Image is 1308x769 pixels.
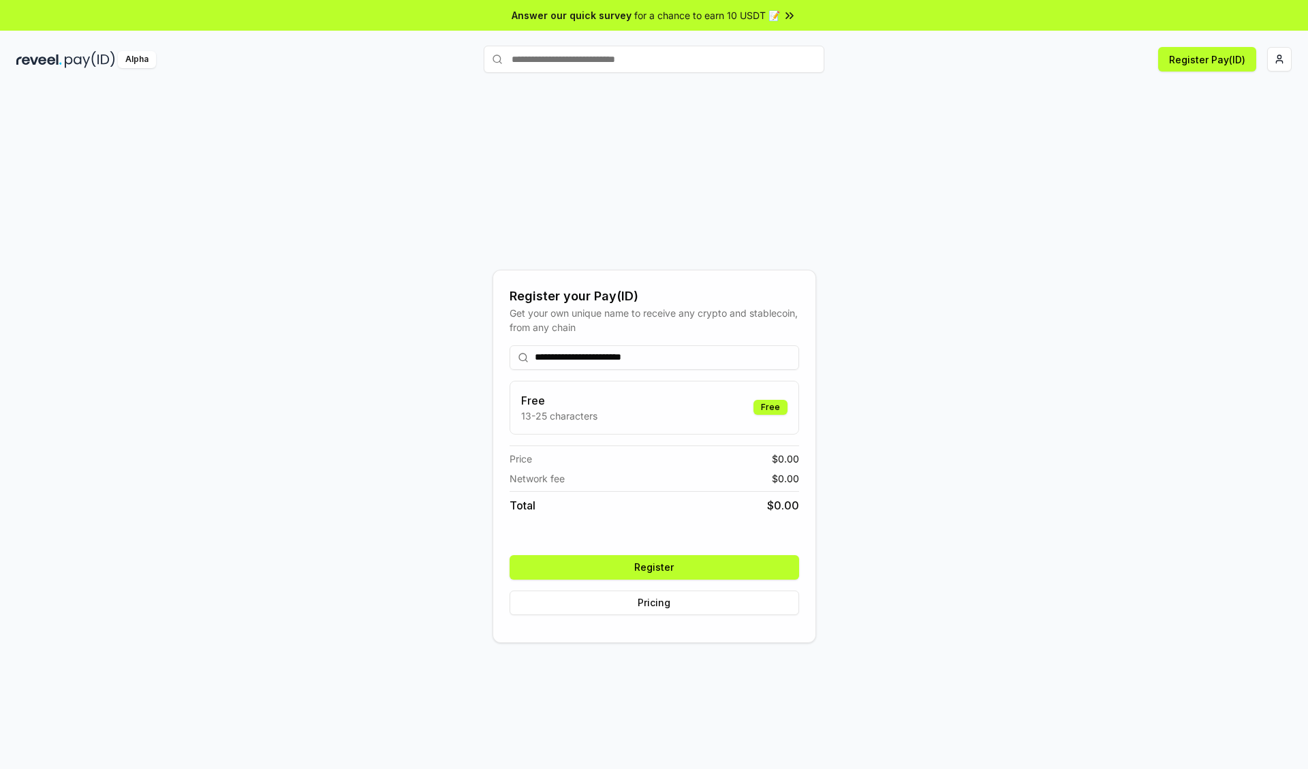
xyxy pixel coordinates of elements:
[65,51,115,68] img: pay_id
[510,497,535,514] span: Total
[521,392,597,409] h3: Free
[510,306,799,334] div: Get your own unique name to receive any crypto and stablecoin, from any chain
[510,452,532,466] span: Price
[772,452,799,466] span: $ 0.00
[510,287,799,306] div: Register your Pay(ID)
[634,8,780,22] span: for a chance to earn 10 USDT 📝
[510,471,565,486] span: Network fee
[772,471,799,486] span: $ 0.00
[753,400,788,415] div: Free
[512,8,632,22] span: Answer our quick survey
[510,591,799,615] button: Pricing
[118,51,156,68] div: Alpha
[521,409,597,423] p: 13-25 characters
[1158,47,1256,72] button: Register Pay(ID)
[16,51,62,68] img: reveel_dark
[767,497,799,514] span: $ 0.00
[510,555,799,580] button: Register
